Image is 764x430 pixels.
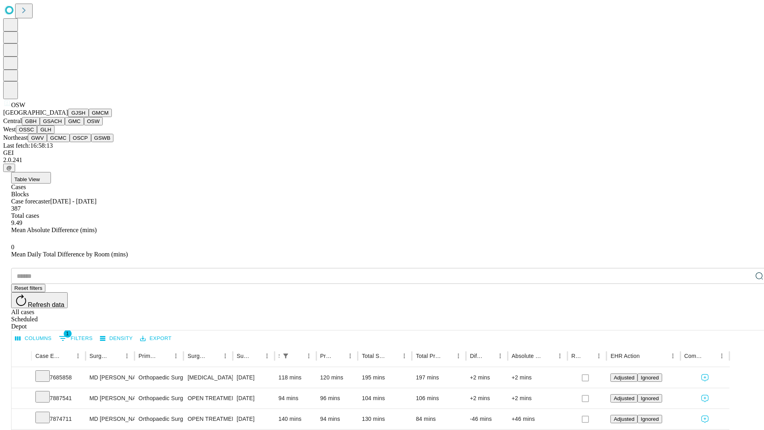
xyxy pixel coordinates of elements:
span: 387 [11,205,21,212]
div: 94 mins [320,409,354,429]
div: MD [PERSON_NAME] [PERSON_NAME] Md [90,388,131,408]
button: Sort [333,350,345,362]
div: Predicted In Room Duration [320,353,333,359]
span: @ [6,165,12,171]
button: GCMC [47,134,70,142]
button: Menu [170,350,181,362]
button: Menu [72,350,84,362]
button: GLH [37,125,54,134]
button: Adjusted [610,394,637,403]
button: Sort [388,350,399,362]
span: OSW [11,102,25,108]
button: Menu [399,350,410,362]
button: Ignored [637,394,662,403]
button: Density [98,332,135,345]
div: OPEN TREATMENT DISTAL [MEDICAL_DATA] FRACTURE [187,409,228,429]
div: 106 mins [416,388,462,408]
div: Orthopaedic Surgery [138,367,179,388]
span: [DATE] - [DATE] [50,198,96,205]
div: Total Scheduled Duration [362,353,387,359]
button: Expand [16,392,27,406]
button: Sort [61,350,72,362]
span: Mean Absolute Difference (mins) [11,227,97,233]
button: Menu [303,350,314,362]
span: 9.49 [11,219,22,226]
div: [DATE] [237,388,271,408]
div: Orthopaedic Surgery [138,388,179,408]
div: 120 mins [320,367,354,388]
div: GEI [3,149,761,156]
span: Northeast [3,134,28,141]
div: 1 active filter [280,350,291,362]
button: Menu [345,350,356,362]
button: Sort [641,350,652,362]
button: Ignored [637,415,662,423]
div: MD [PERSON_NAME] [PERSON_NAME] Md [90,409,131,429]
div: Surgeon Name [90,353,109,359]
div: +2 mins [470,367,504,388]
div: 96 mins [320,388,354,408]
button: Sort [442,350,453,362]
div: Comments [684,353,704,359]
span: Last fetch: 16:58:13 [3,142,53,149]
button: Expand [16,371,27,385]
button: Ignored [637,373,662,382]
span: Adjusted [614,416,634,422]
div: Absolute Difference [512,353,542,359]
button: Sort [292,350,303,362]
button: OSW [84,117,103,125]
span: 0 [11,244,14,250]
button: Sort [250,350,261,362]
div: +46 mins [512,409,563,429]
button: OSCP [70,134,91,142]
span: Ignored [641,395,659,401]
button: Table View [11,172,51,184]
button: Show filters [280,350,291,362]
span: Adjusted [614,395,634,401]
span: Mean Daily Total Difference by Room (mins) [11,251,128,258]
span: Total cases [11,212,39,219]
div: [DATE] [237,409,271,429]
span: Ignored [641,416,659,422]
span: [GEOGRAPHIC_DATA] [3,109,68,116]
div: [DATE] [237,367,271,388]
button: GSWB [91,134,114,142]
button: GWV [28,134,47,142]
button: Sort [483,350,495,362]
span: Refresh data [28,301,64,308]
button: Sort [582,350,593,362]
div: 197 mins [416,367,462,388]
button: GSACH [40,117,65,125]
div: Difference [470,353,483,359]
div: Surgery Name [187,353,207,359]
button: Menu [554,350,565,362]
button: Sort [209,350,220,362]
div: 195 mins [362,367,408,388]
div: 94 mins [279,388,312,408]
button: Select columns [13,332,54,345]
button: Menu [495,350,506,362]
div: Total Predicted Duration [416,353,441,359]
button: Sort [543,350,554,362]
span: Case forecaster [11,198,50,205]
div: 2.0.241 [3,156,761,164]
span: West [3,126,16,133]
span: Central [3,117,22,124]
button: Menu [453,350,464,362]
div: 7874711 [35,409,82,429]
div: +2 mins [512,388,563,408]
div: Orthopaedic Surgery [138,409,179,429]
div: EHR Action [610,353,639,359]
button: Sort [110,350,121,362]
button: Adjusted [610,373,637,382]
button: Reset filters [11,284,45,292]
button: GMC [65,117,84,125]
button: GBH [22,117,40,125]
button: @ [3,164,15,172]
span: Ignored [641,375,659,381]
span: Adjusted [614,375,634,381]
button: OSSC [16,125,37,134]
div: 140 mins [279,409,312,429]
button: Adjusted [610,415,637,423]
div: Resolved in EHR [571,353,582,359]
